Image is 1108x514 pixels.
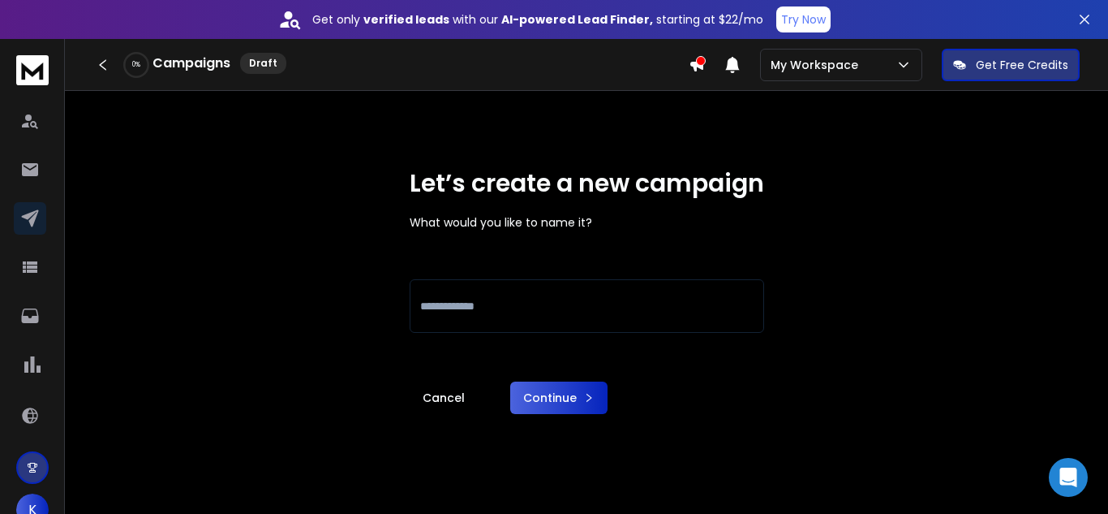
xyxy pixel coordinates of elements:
[1049,458,1088,497] div: Open Intercom Messenger
[312,11,763,28] p: Get only with our starting at $22/mo
[363,11,449,28] strong: verified leads
[942,49,1080,81] button: Get Free Credits
[410,382,478,414] a: Cancel
[510,382,608,414] button: Continue
[240,53,286,74] div: Draft
[501,11,653,28] strong: AI-powered Lead Finder,
[410,214,764,231] p: What would you like to name it?
[132,60,140,70] p: 0 %
[410,169,764,198] h1: Let’s create a new campaign
[16,55,49,85] img: logo
[781,11,826,28] p: Try Now
[976,57,1068,73] p: Get Free Credits
[776,6,831,32] button: Try Now
[152,54,230,73] h1: Campaigns
[771,57,865,73] p: My Workspace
